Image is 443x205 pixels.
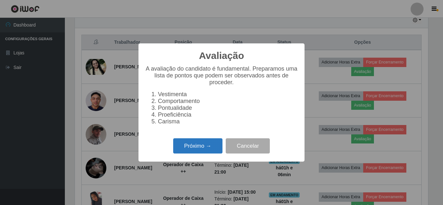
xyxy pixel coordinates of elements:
[158,118,298,125] li: Carisma
[226,138,270,154] button: Cancelar
[158,98,298,105] li: Comportamento
[173,138,222,154] button: Próximo →
[199,50,244,62] h2: Avaliação
[158,105,298,111] li: Pontualidade
[158,111,298,118] li: Proeficiência
[158,91,298,98] li: Vestimenta
[145,65,298,86] p: A avaliação do candidato é fundamental. Preparamos uma lista de pontos que podem ser observados a...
